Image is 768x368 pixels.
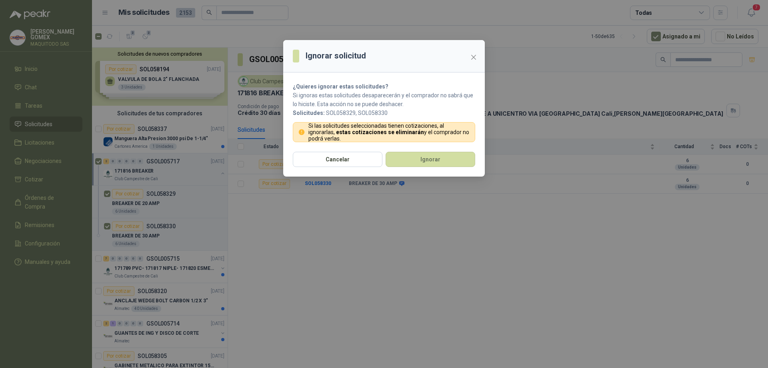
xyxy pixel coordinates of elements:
[293,91,475,109] p: Si ignoras estas solicitudes desaparecerán y el comprador no sabrá que lo hiciste. Esta acción no...
[293,109,475,117] p: SOL058329, SOL058330
[293,110,325,116] b: Solicitudes:
[467,51,480,64] button: Close
[306,50,366,62] h3: Ignorar solicitud
[336,129,424,135] strong: estas cotizaciones se eliminarán
[470,54,477,60] span: close
[386,152,475,167] button: Ignorar
[293,83,388,90] strong: ¿Quieres ignorar estas solicitudes?
[308,123,470,142] p: Si las solicitudes seleccionadas tienen cotizaciones, al ignorarlas, y el comprador no podrá verlas.
[293,152,382,167] button: Cancelar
